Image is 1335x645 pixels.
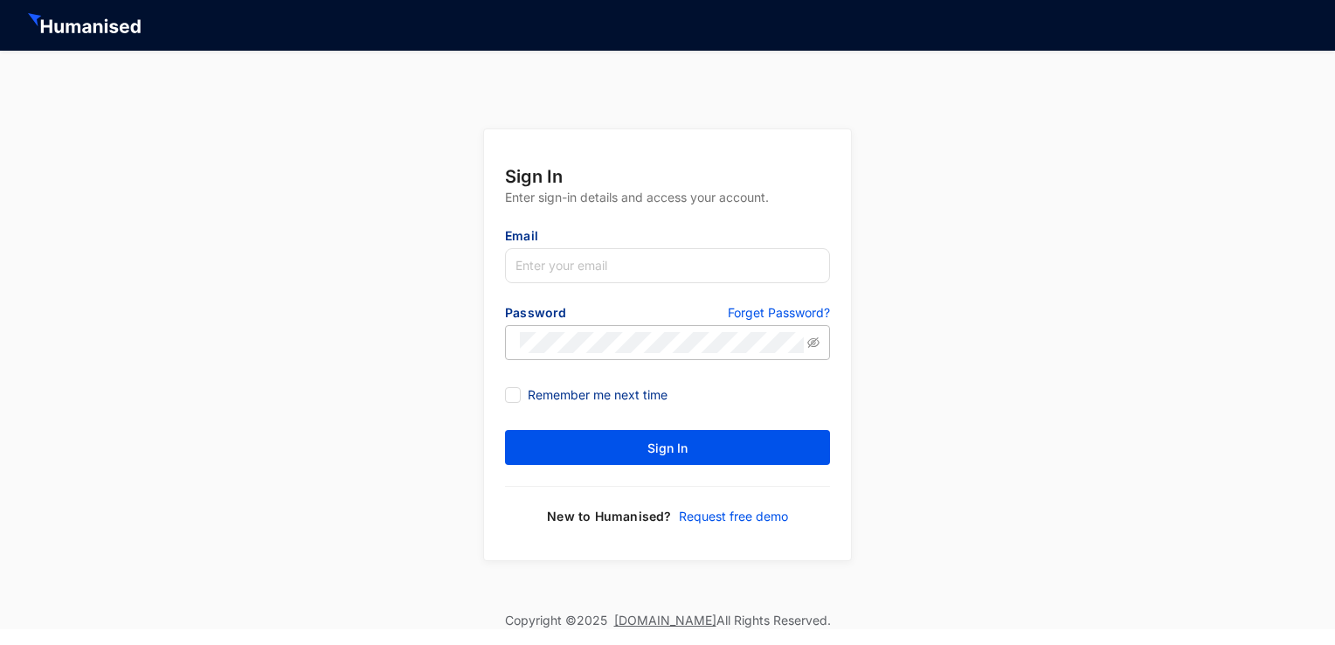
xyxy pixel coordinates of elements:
input: Enter your email [505,248,830,283]
p: Sign In [505,164,830,189]
a: Request free demo [672,508,788,525]
img: HeaderHumanisedNameIcon.51e74e20af0cdc04d39a069d6394d6d9.svg [28,13,144,38]
a: [DOMAIN_NAME] [614,613,716,628]
p: Email [505,227,830,248]
span: eye-invisible [807,336,820,349]
a: Forget Password? [728,304,830,325]
span: Sign In [647,440,688,457]
span: Remember me next time [521,385,674,405]
p: Copyright © 2025 All Rights Reserved. [505,612,831,629]
p: Password [505,304,667,325]
p: Enter sign-in details and access your account. [505,189,830,227]
button: Sign In [505,430,830,465]
p: New to Humanised? [547,508,671,525]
